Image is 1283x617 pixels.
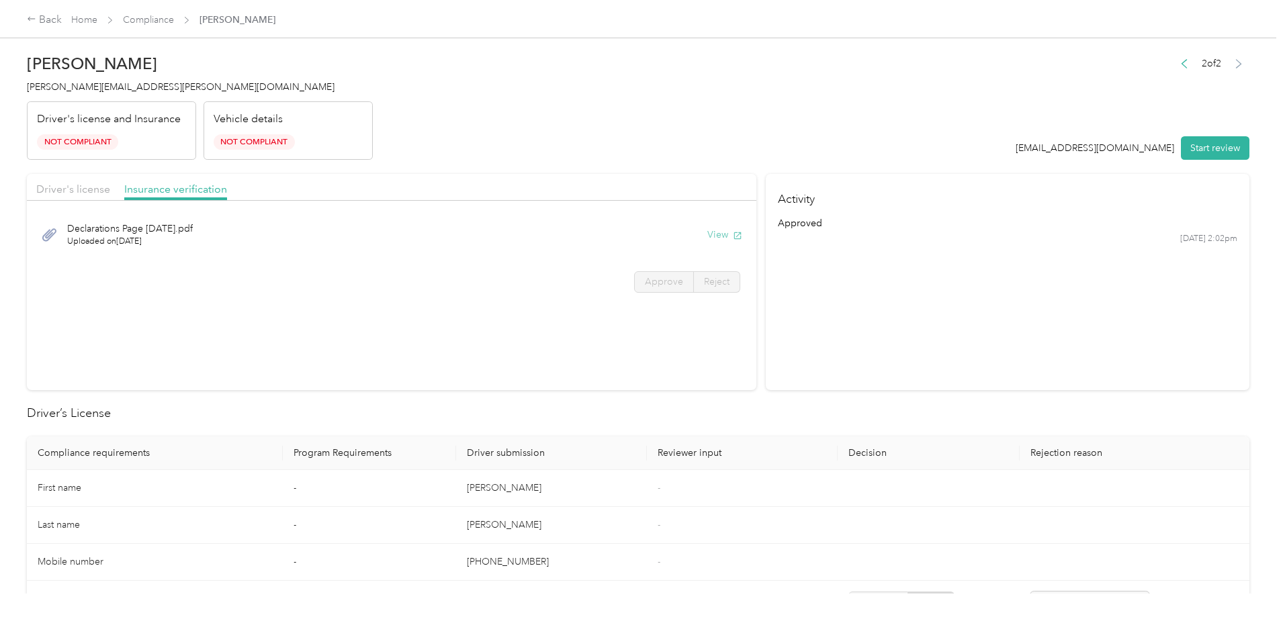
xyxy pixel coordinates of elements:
span: Last name [38,519,80,530]
span: Not Compliant [214,134,295,150]
span: Approve [645,276,683,287]
button: Start review [1181,136,1249,160]
th: Compliance requirements [27,436,283,470]
td: - [283,507,456,544]
p: Vehicle details [214,111,283,128]
td: First name [27,470,283,507]
span: [PERSON_NAME][EMAIL_ADDRESS][PERSON_NAME][DOMAIN_NAME] [27,81,335,93]
h2: [PERSON_NAME] [27,54,373,73]
span: Uploaded on [DATE] [67,236,193,248]
iframe: Everlance-gr Chat Button Frame [1208,542,1283,617]
span: [PERSON_NAME] [200,13,275,27]
time: [DATE] 2:02pm [1180,233,1237,245]
span: Driver's license [36,183,110,195]
td: Last name [27,507,283,544]
th: Program Requirements [283,436,456,470]
span: Declarations Page [DATE].pdf [67,222,193,236]
span: First name [38,482,81,493]
span: Not Compliant [37,134,118,150]
span: - [658,519,660,530]
a: Home [71,14,97,26]
button: View [707,228,742,242]
div: approved [778,216,1238,230]
th: Rejection reason [1020,436,1249,470]
a: Compliance [123,14,174,26]
td: [PHONE_NUMBER] [456,544,647,581]
div: Back [27,12,62,28]
th: Decision [838,436,1020,470]
th: Reviewer input [647,436,838,470]
p: Driver's license and Insurance [37,111,181,128]
span: Insurance verification [124,183,227,195]
td: [PERSON_NAME] [456,470,647,507]
h4: Activity [766,174,1249,216]
td: Mobile number [27,544,283,581]
div: [EMAIL_ADDRESS][DOMAIN_NAME] [1016,141,1174,155]
td: - [283,470,456,507]
span: - [658,556,660,567]
td: - [283,544,456,581]
span: Mobile number [38,556,103,567]
td: [PERSON_NAME] [456,507,647,544]
h2: Driver’s License [27,404,1249,422]
span: 2 of 2 [1202,56,1221,70]
th: Driver submission [456,436,647,470]
span: Reject [704,276,729,287]
span: - [658,482,660,493]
